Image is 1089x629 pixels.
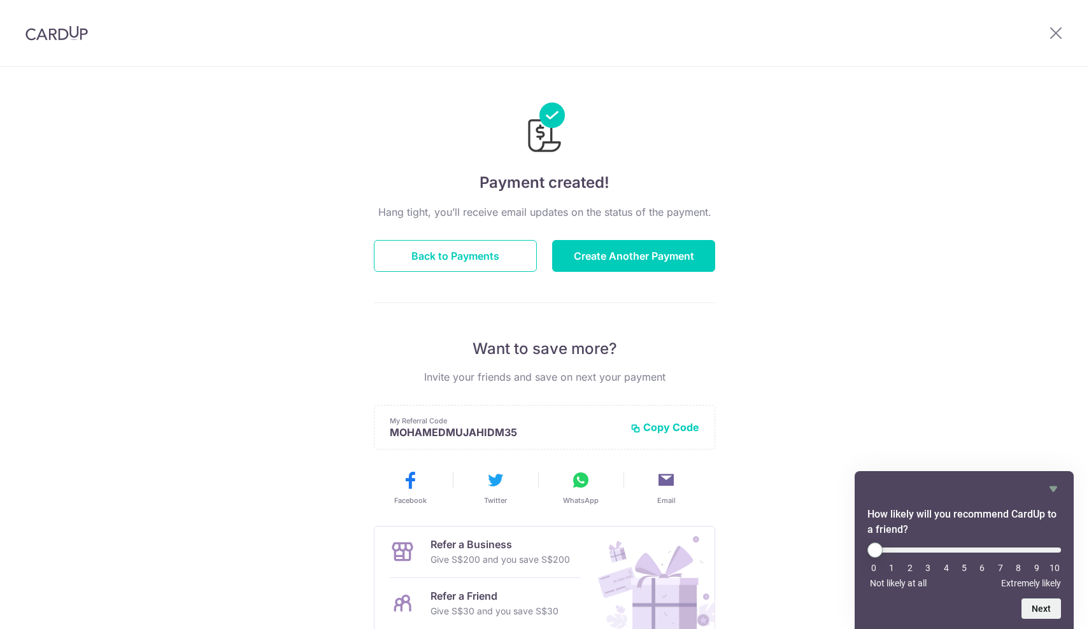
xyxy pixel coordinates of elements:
li: 10 [1048,563,1061,573]
p: Hang tight, you’ll receive email updates on the status of the payment. [374,204,715,220]
button: Next question [1021,598,1061,619]
p: Refer a Business [431,537,570,552]
button: Twitter [458,470,533,505]
li: 4 [940,563,953,573]
button: Hide survey [1046,481,1061,497]
span: Facebook [394,495,427,505]
p: Invite your friends and save on next your payment [374,369,715,385]
span: Extremely likely [1001,578,1061,588]
button: WhatsApp [543,470,618,505]
p: Give S$200 and you save S$200 [431,552,570,567]
span: Email [657,495,676,505]
img: Payments [524,102,565,156]
button: Copy Code [630,421,699,434]
img: CardUp [25,25,88,41]
li: 6 [976,563,988,573]
button: Create Another Payment [552,240,715,272]
div: How likely will you recommend CardUp to a friend? Select an option from 0 to 10, with 0 being Not... [867,481,1061,619]
li: 9 [1030,563,1043,573]
li: 2 [904,563,916,573]
h2: How likely will you recommend CardUp to a friend? Select an option from 0 to 10, with 0 being Not... [867,507,1061,537]
li: 5 [958,563,971,573]
li: 7 [994,563,1007,573]
span: WhatsApp [563,495,599,505]
p: MOHAMEDMUJAHIDM35 [390,426,620,439]
button: Email [629,470,704,505]
li: 3 [922,563,934,573]
img: Refer [586,527,715,629]
div: How likely will you recommend CardUp to a friend? Select an option from 0 to 10, with 0 being Not... [867,542,1061,588]
h4: Payment created! [374,171,715,194]
li: 8 [1012,563,1025,573]
button: Facebook [373,470,448,505]
p: Want to save more? [374,339,715,359]
li: 1 [885,563,898,573]
p: Give S$30 and you save S$30 [431,604,559,619]
p: My Referral Code [390,416,620,426]
li: 0 [867,563,880,573]
p: Refer a Friend [431,588,559,604]
span: Not likely at all [870,578,927,588]
span: Twitter [484,495,507,505]
button: Back to Payments [374,240,537,272]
